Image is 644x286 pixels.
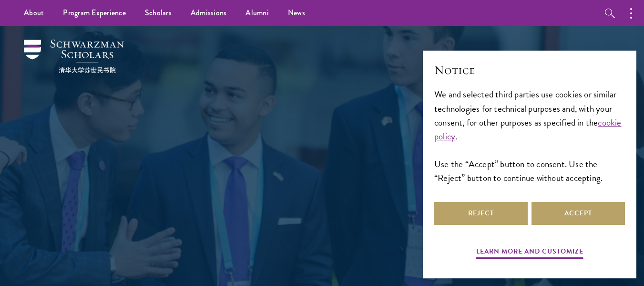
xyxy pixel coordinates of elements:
[434,62,625,78] h2: Notice
[434,87,625,184] div: We and selected third parties use cookies or similar technologies for technical purposes and, wit...
[24,40,124,73] img: Schwarzman Scholars
[434,202,528,225] button: Reject
[532,202,625,225] button: Accept
[434,116,622,143] a: cookie policy
[476,245,583,260] button: Learn more and customize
